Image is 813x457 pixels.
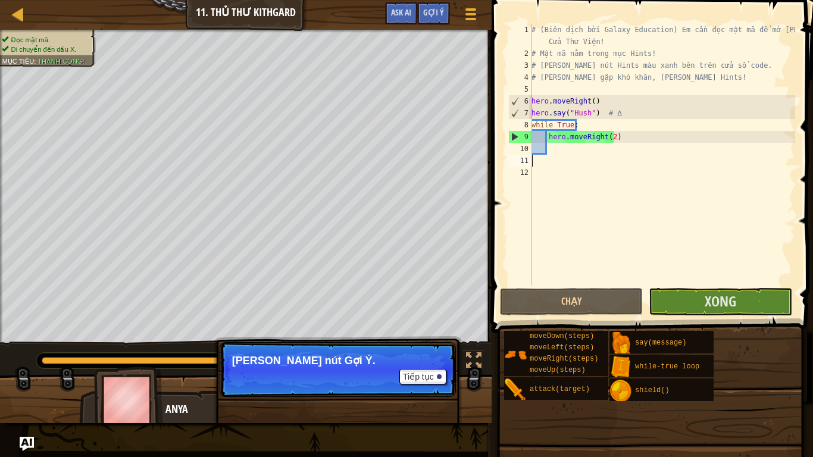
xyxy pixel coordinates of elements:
button: Ask AI [385,2,417,24]
button: Tiếp tục [399,369,446,384]
div: 8 [508,119,532,131]
span: Ask AI [391,7,411,18]
li: Đọc mật mã. [2,35,89,45]
div: Anya [165,402,401,417]
div: 5 [508,83,532,95]
img: portrait.png [609,356,632,378]
div: 12 [508,167,532,179]
button: Chạy [500,288,643,315]
span: Di chuyển đến dấu X. [11,45,77,53]
span: shield() [635,386,670,395]
div: 1 [508,24,532,48]
div: 3 [508,60,532,71]
button: Hiện game menu [456,2,486,30]
span: Gợi ý [423,7,444,18]
button: Xong [649,288,792,315]
button: Ask AI [20,437,34,451]
img: thang_avatar_frame.png [94,367,163,433]
img: portrait.png [609,380,632,402]
div: 11 [508,155,532,167]
li: Di chuyển đến dấu X. [2,45,89,54]
span: Thành công! [37,57,84,65]
button: Bật tắt chế độ toàn màn hình [462,350,486,374]
img: portrait.png [504,378,527,401]
div: 9 [509,131,532,143]
span: moveDown(steps) [530,332,594,340]
p: [PERSON_NAME] nút Gợi Ý. [232,355,443,367]
span: : [34,57,37,65]
span: Đọc mật mã. [11,36,50,43]
span: moveLeft(steps) [530,343,594,352]
span: say(message) [635,339,686,347]
span: moveUp(steps) [530,366,586,374]
img: portrait.png [609,332,632,355]
div: 2 [508,48,532,60]
span: while-true loop [635,362,699,371]
img: portrait.png [504,343,527,366]
div: 7 [509,107,532,119]
span: attack(target) [530,385,590,393]
div: 10 [508,143,532,155]
div: 6 [509,95,532,107]
span: moveRight(steps) [530,355,598,363]
span: Mục tiêu [2,57,34,65]
div: 4 [508,71,532,83]
span: Xong [705,292,736,311]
